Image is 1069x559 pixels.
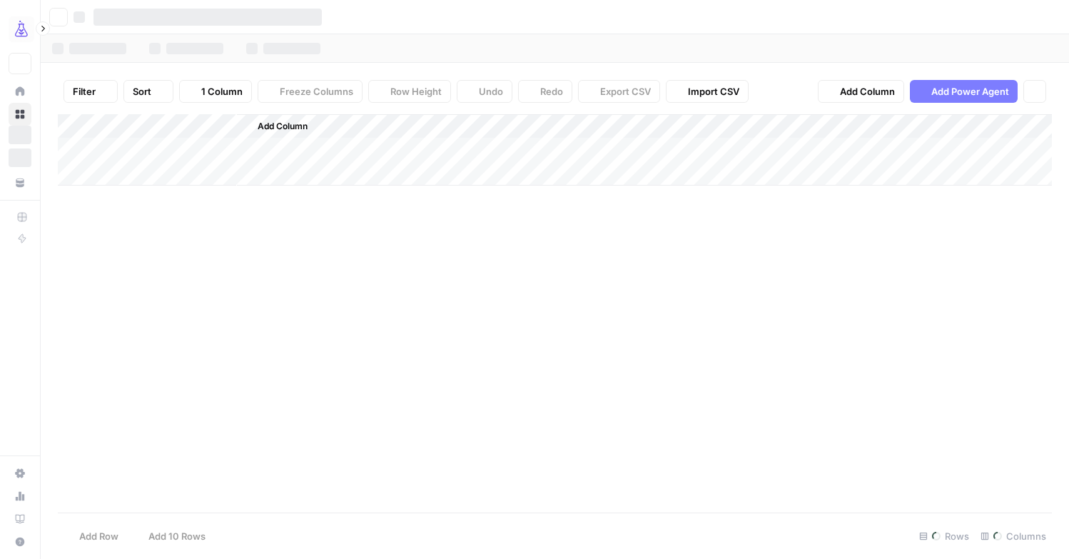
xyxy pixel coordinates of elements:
[239,117,313,136] button: Add Column
[258,120,308,133] span: Add Column
[9,103,31,126] a: Browse
[9,171,31,194] a: Your Data
[148,529,206,543] span: Add 10 Rows
[123,80,173,103] button: Sort
[975,525,1052,548] div: Columns
[688,84,739,99] span: Import CSV
[578,80,660,103] button: Export CSV
[9,80,31,103] a: Home
[818,80,904,103] button: Add Column
[368,80,451,103] button: Row Height
[64,80,118,103] button: Filter
[58,525,127,548] button: Add Row
[258,80,363,103] button: Freeze Columns
[840,84,895,99] span: Add Column
[600,84,651,99] span: Export CSV
[179,80,252,103] button: 1 Column
[73,84,96,99] span: Filter
[280,84,353,99] span: Freeze Columns
[127,525,214,548] button: Add 10 Rows
[9,530,31,553] button: Help + Support
[913,525,975,548] div: Rows
[666,80,749,103] button: Import CSV
[457,80,512,103] button: Undo
[9,11,31,47] button: Workspace: AirOps Growth
[910,80,1018,103] button: Add Power Agent
[931,84,1009,99] span: Add Power Agent
[479,84,503,99] span: Undo
[540,84,563,99] span: Redo
[201,84,243,99] span: 1 Column
[133,84,151,99] span: Sort
[518,80,572,103] button: Redo
[9,16,34,42] img: AirOps Growth Logo
[390,84,442,99] span: Row Height
[9,485,31,508] a: Usage
[9,462,31,485] a: Settings
[79,529,118,543] span: Add Row
[9,508,31,530] a: Learning Hub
